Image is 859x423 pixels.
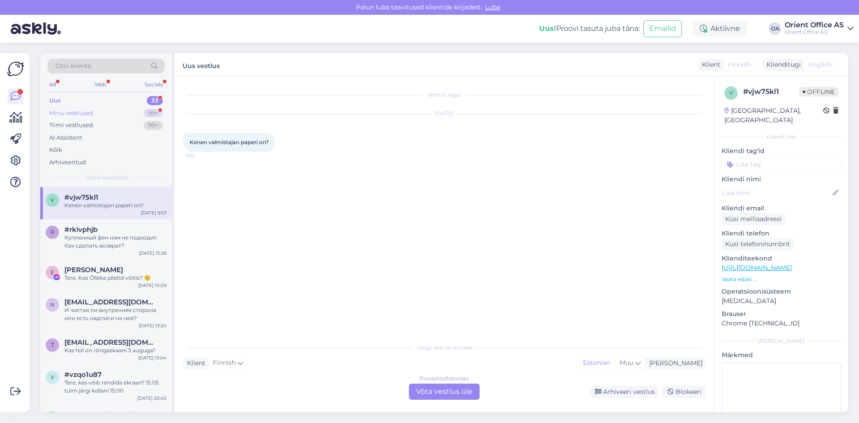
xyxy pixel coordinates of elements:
a: [URL][DOMAIN_NAME] [722,264,792,272]
div: [DATE] 9:53 [141,209,166,216]
span: Muu [620,359,634,367]
div: Tiimi vestlused [49,121,93,130]
div: [PERSON_NAME] [646,359,702,368]
span: r [51,229,55,235]
label: Uus vestlus [183,59,220,71]
span: E [51,269,54,276]
div: 99+ [144,121,163,130]
div: Orient Office AS [785,21,844,29]
div: 99+ [144,109,163,118]
a: Orient Office ASOrient Office AS [785,21,854,36]
div: Web [93,79,108,90]
div: # vjw75kl1 [743,86,799,97]
div: AI Assistent [49,133,82,142]
div: Купленный фен нам не подходит. Как сделать возврат? [64,234,166,250]
div: Estonian [578,356,615,370]
span: Otsi kliente [55,61,91,71]
span: English [808,60,832,69]
p: Kliendi nimi [722,175,841,184]
span: #rkivphjb [64,226,98,234]
div: [DATE] 20:45 [137,395,166,402]
button: Emailid [643,20,682,37]
div: [PERSON_NAME] [722,337,841,345]
span: Finnish [728,60,751,69]
div: [DATE] 15:26 [139,250,166,256]
p: Klienditeekond [722,254,841,263]
span: Uued vestlused [85,174,127,182]
span: Audu Gombi Gombi [64,411,133,419]
p: Kliendi tag'id [722,146,841,156]
div: Vestlus algas [183,91,705,99]
div: Arhiveeri vestlus [590,386,659,398]
span: Kenen valmistajan paperi on? [190,139,269,145]
div: [DATE] [183,110,705,118]
div: Kas teil on rõngaskaani 3 auguga? [64,346,166,355]
input: Lisa nimi [722,188,831,198]
span: Finnish [213,358,236,368]
img: Askly Logo [7,60,24,77]
div: OA [769,22,781,35]
span: 9:53 [186,152,220,159]
p: Kliendi email [722,204,841,213]
div: Minu vestlused [49,109,94,118]
div: И чистая ли внутренняя сторона или есть надписи на ней? [64,306,166,322]
div: Finnish to Estonian [420,375,469,383]
div: [DATE] 13:04 [138,355,166,361]
div: [DATE] 10:09 [138,282,166,289]
p: Brauser [722,309,841,319]
p: Kliendi telefon [722,229,841,238]
div: Klient [183,359,205,368]
div: [DATE] 13:20 [139,322,166,329]
div: Tere. Kes Õlleka piletid võitis? 🙂 [64,274,166,282]
div: Socials [143,79,165,90]
p: Märkmed [722,350,841,360]
input: Lisa tag [722,158,841,171]
span: v [51,374,54,380]
div: Võta vestlus üle [409,384,480,400]
p: Vaata edasi ... [722,275,841,283]
span: Offline [799,87,838,97]
div: Aktiivne [693,21,747,37]
div: Tere, kas võib rendida ekraan? 15.05 tulrn järgi kellani 15:00 [64,379,166,395]
div: All [47,79,58,90]
div: [GEOGRAPHIC_DATA], [GEOGRAPHIC_DATA] [724,106,823,125]
span: v [51,197,54,203]
p: [MEDICAL_DATA] [722,296,841,306]
div: Uus [49,96,61,105]
span: n [50,301,55,308]
span: #vjw75kl1 [64,193,98,201]
span: #vzqo1u87 [64,371,102,379]
span: t [51,342,54,348]
div: Kliendi info [722,133,841,141]
div: Orient Office AS [785,29,844,36]
div: 33 [147,96,163,105]
p: Chrome [TECHNICAL_ID] [722,319,841,328]
div: Proovi tasuta juba täna: [539,23,640,34]
div: Klienditugi [763,60,801,69]
span: Eva-Maria Virnas [64,266,123,274]
div: Kõik [49,145,62,154]
span: timakova.katrin@gmail.com [64,338,157,346]
b: Uus! [539,24,556,33]
div: Arhiveeritud [49,158,86,167]
div: Kenen valmistajan paperi on? [64,201,166,209]
div: Küsi telefoninumbrit [722,238,794,250]
span: Luba [482,3,503,11]
div: Küsi meiliaadressi [722,213,785,225]
span: v [729,90,733,96]
div: Klient [698,60,720,69]
p: Operatsioonisüsteem [722,287,841,296]
span: natalyamam3@gmail.com [64,298,157,306]
div: Blokeeri [662,386,705,398]
div: Valige keel ja vastake [183,344,705,352]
